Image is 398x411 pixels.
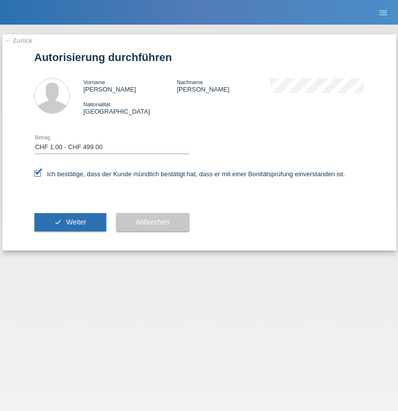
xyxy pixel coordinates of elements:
[177,78,270,93] div: [PERSON_NAME]
[116,213,189,232] button: Abbrechen
[34,51,364,63] h1: Autorisierung durchführen
[5,37,32,44] a: ← Zurück
[66,218,86,226] span: Weiter
[177,79,203,85] span: Nachname
[54,218,62,226] i: check
[34,213,106,232] button: check Weiter
[378,8,388,18] i: menu
[373,9,393,15] a: menu
[34,170,345,178] label: Ich bestätige, dass der Kunde mündlich bestätigt hat, dass er mit einer Bonitätsprüfung einversta...
[136,218,170,226] span: Abbrechen
[84,100,177,115] div: [GEOGRAPHIC_DATA]
[84,101,111,107] span: Nationalität
[84,78,177,93] div: [PERSON_NAME]
[84,79,105,85] span: Vorname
